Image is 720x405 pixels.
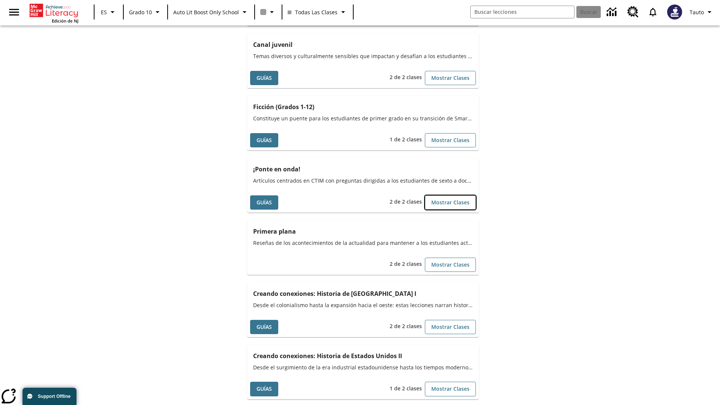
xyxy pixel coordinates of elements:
input: Buscar campo [471,6,574,18]
div: Portada [30,2,78,24]
span: 2 de 2 clases [390,260,422,267]
button: Mostrar Clases [425,71,476,85]
span: Temas diversos y culturalmente sensibles que impactan y desafían a los estudiantes de la escuela ... [253,52,473,60]
h3: ¡Ponte en onda! [253,164,473,174]
button: Mostrar Clases [425,133,476,148]
button: Escuela: Auto Lit Boost only School, Seleccione su escuela [170,5,252,19]
h3: Creando conexiones: Historia de Estados Unidos II [253,351,473,361]
button: Perfil/Configuración [687,5,717,19]
button: Guías [250,195,278,210]
button: Mostrar Clases [425,382,476,396]
span: Todas las clases [288,8,337,16]
button: Grado: Grado 10, Elige un grado [126,5,165,19]
h3: Creando conexiones: Historia de Estados Unidos I [253,288,473,299]
button: Guías [250,133,278,148]
button: Lenguaje: ES, Selecciona un idioma [97,5,121,19]
button: Guías [250,320,278,334]
span: 1 de 2 clases [390,136,422,143]
span: Artículos centrados en CTIM con preguntas dirigidas a los estudiantes de sexto a doceavo grado, q... [253,177,473,184]
img: Avatar [667,4,682,19]
span: Tauto [690,8,704,16]
a: Centro de recursos, Se abrirá en una pestaña nueva. [623,2,643,22]
span: Support Offline [38,394,70,399]
button: Mostrar Clases [425,195,476,210]
button: Abrir el menú lateral [3,1,25,23]
button: Escoja un nuevo avatar [663,2,687,22]
button: Guías [250,71,278,85]
span: Edición de NJ [52,18,78,24]
span: 2 de 2 clases [390,198,422,205]
span: ES [101,8,107,16]
a: Notificaciones [643,2,663,22]
h3: Primera plana [253,226,473,237]
span: Desde el colonialismo hasta la expansión hacia el oeste: estas lecciones narran historias reales ... [253,301,473,309]
a: Portada [30,3,78,18]
button: Guías [250,382,278,396]
button: Support Offline [22,388,76,405]
button: Clase: Todas las clases, Selecciona una clase [285,5,351,19]
span: Constituye un puente para los estudiantes de primer grado en su transición de SmartyAnts a Achiev... [253,114,473,122]
span: Auto Lit Boost only School [173,8,239,16]
button: Mostrar Clases [425,320,476,334]
h3: Canal juvenil [253,39,473,50]
span: Reseñas de los acontecimientos de la actualidad para mantener a los estudiantes actualizados de l... [253,239,473,247]
button: Mostrar Clases [425,258,476,272]
span: Desde el surgimiento de la era industrial estadounidense hasta los tiempos modernos: estas leccio... [253,363,473,371]
span: 2 de 2 clases [390,322,422,330]
h3: Ficción (Grados 1-12) [253,102,473,112]
a: Centro de información [602,2,623,22]
span: 2 de 2 clases [390,73,422,81]
span: Grado 10 [129,8,152,16]
span: 1 de 2 clases [390,385,422,392]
